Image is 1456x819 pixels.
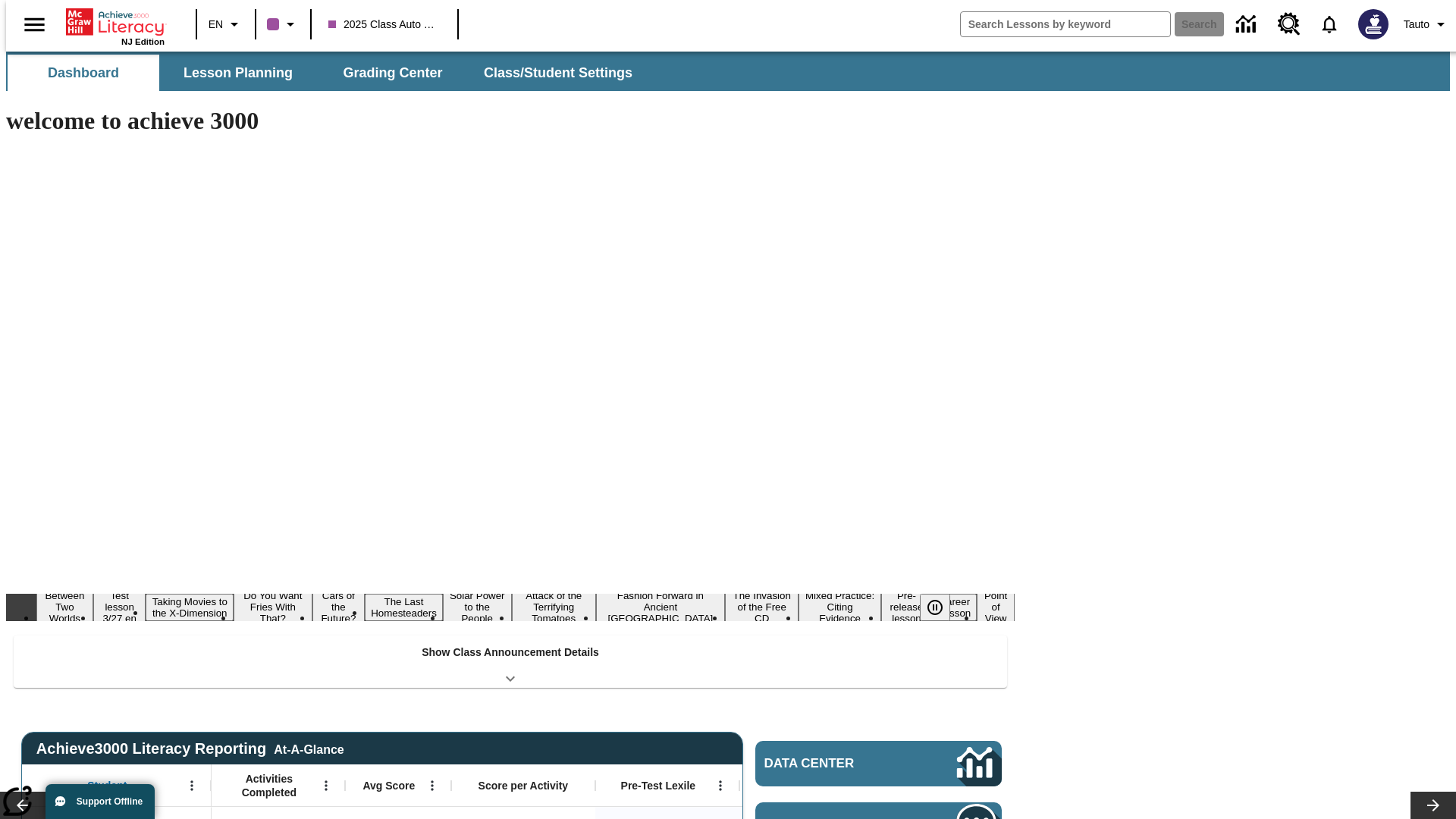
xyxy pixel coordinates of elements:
[1269,4,1310,45] a: Resource Center, Will open in new tab
[1398,11,1456,38] button: Profile/Settings
[799,588,880,626] button: Slide 11 Mixed Practice: Citing Evidence
[162,55,314,91] button: Lesson Planning
[121,37,165,46] span: NJ Edition
[961,12,1170,36] input: search field
[45,784,155,819] button: Support Offline
[512,588,596,626] button: Slide 8 Attack of the Terrifying Tomatoes
[1410,792,1456,819] button: Lesson carousel, Next
[1227,4,1269,45] a: Data Center
[180,774,203,797] button: Open Menu
[1358,9,1389,39] img: Avatar
[315,774,337,797] button: Open Menu
[977,588,1015,626] button: Slide 14 Point of View
[621,779,696,792] span: Pre-Test Lexile
[209,17,223,33] span: EN
[920,594,950,621] button: Pause
[1349,5,1398,44] button: Select a new avatar
[36,588,93,626] button: Slide 1 Between Two Worlds
[202,11,250,38] button: Language: EN, Select a language
[881,588,933,626] button: Slide 12 Pre-release lesson
[755,741,1002,786] a: Data Center
[234,588,312,626] button: Slide 4 Do You Want Fries With That?
[36,740,344,758] span: Achieve3000 Literacy Reporting
[146,594,234,621] button: Slide 3 Taking Movies to the X-Dimension
[725,588,799,626] button: Slide 10 The Invasion of the Free CD
[422,645,599,661] p: Show Class Announcement Details
[317,55,469,91] button: Grading Center
[362,779,415,792] span: Avg Score
[596,588,725,626] button: Slide 9 Fashion Forward in Ancient Rome
[312,588,366,626] button: Slide 5 Cars of the Future?
[764,756,906,771] span: Data Center
[709,774,732,797] button: Open Menu
[472,55,645,91] button: Class/Student Settings
[93,588,146,626] button: Slide 2 Test lesson 3/27 en
[219,772,319,799] span: Activities Completed
[6,107,1015,135] h1: welcome to achieve 3000
[6,52,1450,91] div: SubNavbar
[421,774,444,797] button: Open Menu
[443,588,512,626] button: Slide 7 Solar Power to the People
[77,796,143,807] span: Support Offline
[920,594,965,621] div: Pause
[8,55,159,91] button: Dashboard
[1404,17,1429,33] span: Tauto
[12,2,57,47] button: Open side menu
[479,779,569,792] span: Score per Activity
[1310,5,1349,44] a: Notifications
[66,5,165,46] div: Home
[6,12,221,26] body: Maximum 600 characters Press Escape to exit toolbar Press Alt + F10 to reach toolbar
[66,7,165,37] a: Home
[365,594,443,621] button: Slide 6 The Last Homesteaders
[274,740,344,757] div: At-A-Glance
[14,635,1007,688] div: Show Class Announcement Details
[87,779,127,792] span: Student
[6,55,646,91] div: SubNavbar
[261,11,306,38] button: Class color is purple. Change class color
[328,17,441,33] span: 2025 Class Auto Grade 13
